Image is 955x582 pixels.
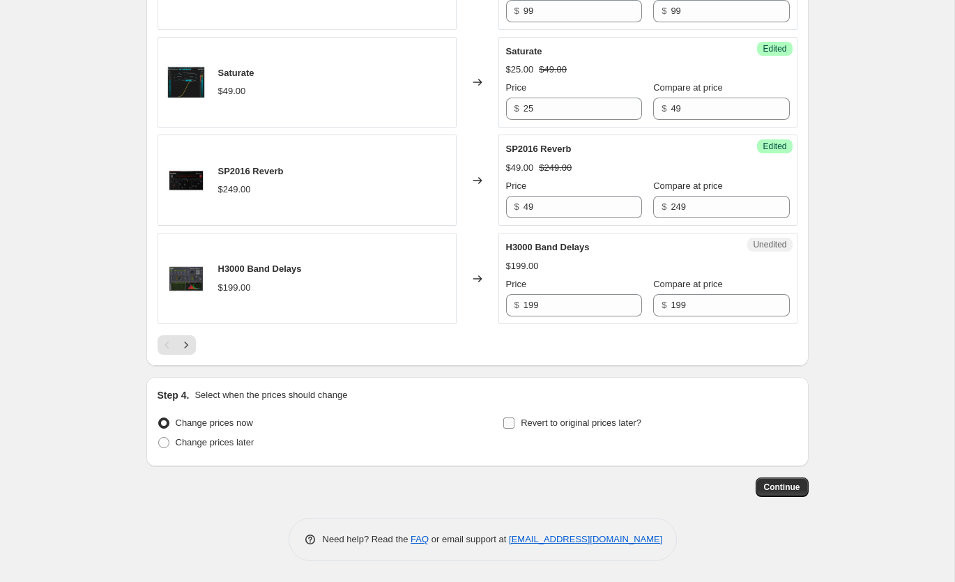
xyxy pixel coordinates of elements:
[753,239,786,250] span: Unedited
[506,259,539,273] div: $199.00
[194,388,347,402] p: Select when the prices should change
[158,388,190,402] h2: Step 4.
[165,61,207,103] img: Saturate-New-2022_80x.jpg
[653,82,723,93] span: Compare at price
[662,103,666,114] span: $
[506,161,534,175] div: $49.00
[763,141,786,152] span: Edited
[506,279,527,289] span: Price
[506,242,590,252] span: H3000 Band Delays
[218,281,251,295] div: $199.00
[323,534,411,544] span: Need help? Read the
[158,335,196,355] nav: Pagination
[506,181,527,191] span: Price
[176,437,254,447] span: Change prices later
[506,82,527,93] span: Price
[429,534,509,544] span: or email support at
[165,160,207,201] img: SO2016-Store_80x.jpg
[756,477,809,497] button: Continue
[165,258,207,300] img: H3000-BandDelays_80x.jpg
[509,534,662,544] a: [EMAIL_ADDRESS][DOMAIN_NAME]
[514,6,519,16] span: $
[653,181,723,191] span: Compare at price
[218,183,251,197] div: $249.00
[763,43,786,54] span: Edited
[411,534,429,544] a: FAQ
[653,279,723,289] span: Compare at price
[539,161,572,175] strike: $249.00
[514,103,519,114] span: $
[662,6,666,16] span: $
[539,63,567,77] strike: $49.00
[218,68,254,78] span: Saturate
[521,418,641,428] span: Revert to original prices later?
[662,201,666,212] span: $
[218,263,302,274] span: H3000 Band Delays
[514,300,519,310] span: $
[506,63,534,77] div: $25.00
[662,300,666,310] span: $
[176,418,253,428] span: Change prices now
[176,335,196,355] button: Next
[764,482,800,493] span: Continue
[506,144,572,154] span: SP2016 Reverb
[218,84,246,98] div: $49.00
[514,201,519,212] span: $
[218,166,284,176] span: SP2016 Reverb
[506,46,542,56] span: Saturate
